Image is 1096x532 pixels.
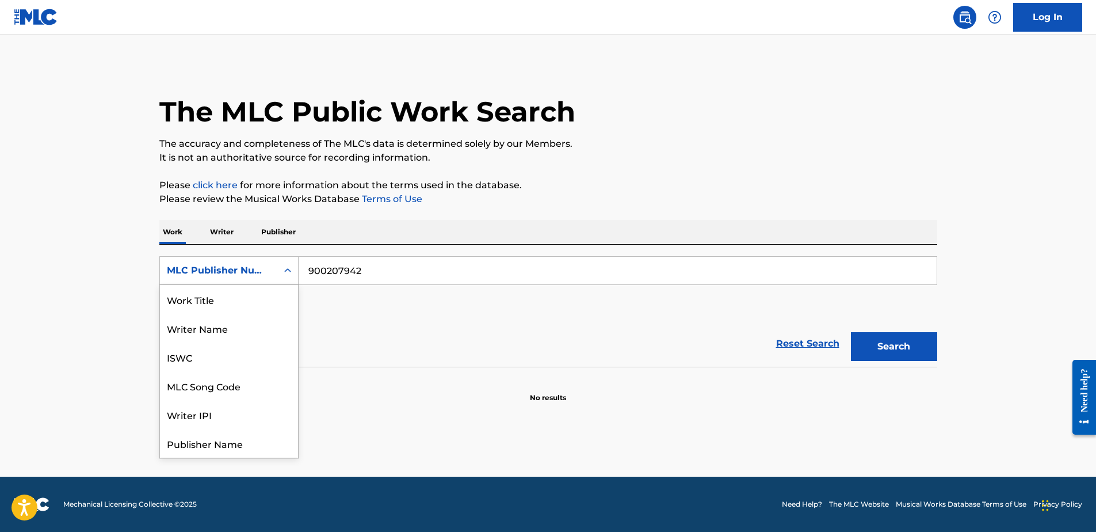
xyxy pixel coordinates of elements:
div: Drag [1042,488,1049,523]
iframe: Resource Center [1064,351,1096,444]
a: The MLC Website [829,499,889,510]
div: Writer IPI [160,400,298,429]
div: Publisher Name [160,429,298,458]
a: Public Search [953,6,976,29]
a: Log In [1013,3,1082,32]
div: MLC Song Code [160,371,298,400]
p: Please review the Musical Works Database [159,192,937,206]
img: help [988,10,1002,24]
p: Publisher [258,220,299,244]
img: MLC Logo [14,9,58,25]
p: Work [159,220,186,244]
img: search [958,10,972,24]
p: It is not an authoritative source for recording information. [159,151,937,165]
img: logo [14,497,49,511]
a: Reset Search [770,331,845,356]
form: Search Form [159,256,937,367]
p: Writer [207,220,237,244]
iframe: Chat Widget [1038,477,1096,532]
button: Search [851,332,937,361]
a: Terms of Use [360,193,422,204]
a: Need Help? [782,499,822,510]
div: Writer Name [160,314,298,343]
div: ISWC [160,343,298,371]
p: The accuracy and completeness of The MLC's data is determined solely by our Members. [159,137,937,151]
p: Please for more information about the terms used in the database. [159,178,937,192]
p: No results [530,379,566,403]
div: Work Title [160,285,298,314]
a: click here [193,180,238,191]
a: Privacy Policy [1033,499,1082,510]
div: Help [983,6,1006,29]
h1: The MLC Public Work Search [159,94,575,129]
div: MLC Publisher Number [167,264,270,278]
span: Mechanical Licensing Collective © 2025 [63,499,197,510]
a: Musical Works Database Terms of Use [896,499,1026,510]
